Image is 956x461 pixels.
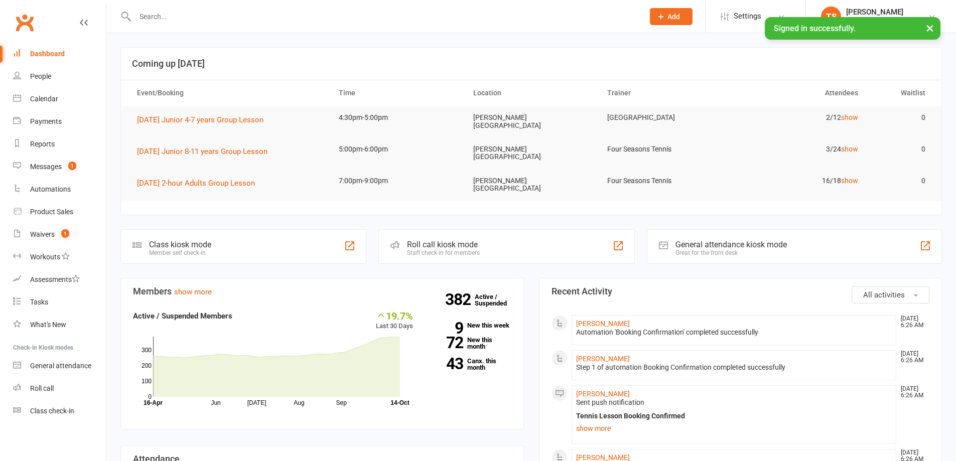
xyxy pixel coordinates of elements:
[407,240,480,249] div: Roll call kiosk mode
[774,24,856,33] span: Signed in successfully.
[30,163,62,171] div: Messages
[552,286,930,296] h3: Recent Activity
[330,80,464,106] th: Time
[733,169,867,193] td: 16/18
[13,178,106,201] a: Automations
[376,310,413,321] div: 19.7%
[852,286,929,303] button: All activities
[576,412,892,420] div: Tennis Lesson Booking Confirmed
[13,314,106,336] a: What's New
[30,384,54,392] div: Roll call
[576,363,892,372] div: Step 1 of automation Booking Confirmation completed successfully
[598,137,733,161] td: Four Seasons Tennis
[464,106,599,137] td: [PERSON_NAME][GEOGRAPHIC_DATA]
[867,137,934,161] td: 0
[598,169,733,193] td: Four Seasons Tennis
[30,140,55,148] div: Reports
[867,169,934,193] td: 0
[675,249,787,256] div: Great for the front desk
[13,133,106,156] a: Reports
[132,10,637,24] input: Search...
[733,137,867,161] td: 3/24
[13,377,106,400] a: Roll call
[133,312,232,321] strong: Active / Suspended Members
[128,80,330,106] th: Event/Booking
[13,201,106,223] a: Product Sales
[576,398,644,406] span: Sent push notification
[149,249,211,256] div: Member self check-in
[464,137,599,169] td: [PERSON_NAME][GEOGRAPHIC_DATA]
[475,286,519,314] a: 382Active / Suspended
[13,88,106,110] a: Calendar
[841,113,858,121] a: show
[13,355,106,377] a: General attendance kiosk mode
[733,106,867,129] td: 2/12
[428,356,463,371] strong: 43
[137,114,270,126] button: [DATE] Junior 4-7 years Group Lesson
[464,80,599,106] th: Location
[13,291,106,314] a: Tasks
[598,80,733,106] th: Trainer
[30,50,65,58] div: Dashboard
[137,179,255,188] span: [DATE] 2-hour Adults Group Lesson
[30,208,73,216] div: Product Sales
[30,362,91,370] div: General attendance
[841,145,858,153] a: show
[330,137,464,161] td: 5:00pm-6:00pm
[846,8,914,17] div: [PERSON_NAME]
[30,407,74,415] div: Class check-in
[667,13,680,21] span: Add
[598,106,733,129] td: [GEOGRAPHIC_DATA]
[132,59,930,69] h3: Coming up [DATE]
[428,322,511,329] a: 9New this week
[428,321,463,336] strong: 9
[13,400,106,422] a: Class kiosk mode
[13,43,106,65] a: Dashboard
[867,106,934,129] td: 0
[30,185,71,193] div: Automations
[576,390,630,398] a: [PERSON_NAME]
[921,17,939,39] button: ×
[13,268,106,291] a: Assessments
[30,72,51,80] div: People
[13,223,106,246] a: Waivers 1
[576,355,630,363] a: [PERSON_NAME]
[407,249,480,256] div: Staff check-in for members
[12,10,37,35] a: Clubworx
[896,316,929,329] time: [DATE] 6:26 AM
[576,328,892,337] div: Automation 'Booking Confirmation' completed successfully
[841,177,858,185] a: show
[330,106,464,129] td: 4:30pm-5:00pm
[576,421,892,435] a: show more
[30,298,48,306] div: Tasks
[30,253,60,261] div: Workouts
[149,240,211,249] div: Class kiosk mode
[13,156,106,178] a: Messages 1
[68,162,76,170] span: 1
[428,358,511,371] a: 43Canx. this month
[13,65,106,88] a: People
[445,292,475,307] strong: 382
[137,147,267,156] span: [DATE] Junior 8-11 years Group Lesson
[846,17,914,26] div: [GEOGRAPHIC_DATA]
[30,275,80,283] div: Assessments
[30,230,55,238] div: Waivers
[61,229,69,238] span: 1
[13,246,106,268] a: Workouts
[733,80,867,106] th: Attendees
[896,351,929,364] time: [DATE] 6:26 AM
[174,287,212,296] a: show more
[137,115,263,124] span: [DATE] Junior 4-7 years Group Lesson
[867,80,934,106] th: Waitlist
[137,145,275,158] button: [DATE] Junior 8-11 years Group Lesson
[734,5,761,28] span: Settings
[137,177,262,189] button: [DATE] 2-hour Adults Group Lesson
[650,8,693,25] button: Add
[576,320,630,328] a: [PERSON_NAME]
[464,169,599,201] td: [PERSON_NAME][GEOGRAPHIC_DATA]
[896,386,929,399] time: [DATE] 6:26 AM
[428,337,511,350] a: 72New this month
[30,321,66,329] div: What's New
[376,310,413,332] div: Last 30 Days
[428,335,463,350] strong: 72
